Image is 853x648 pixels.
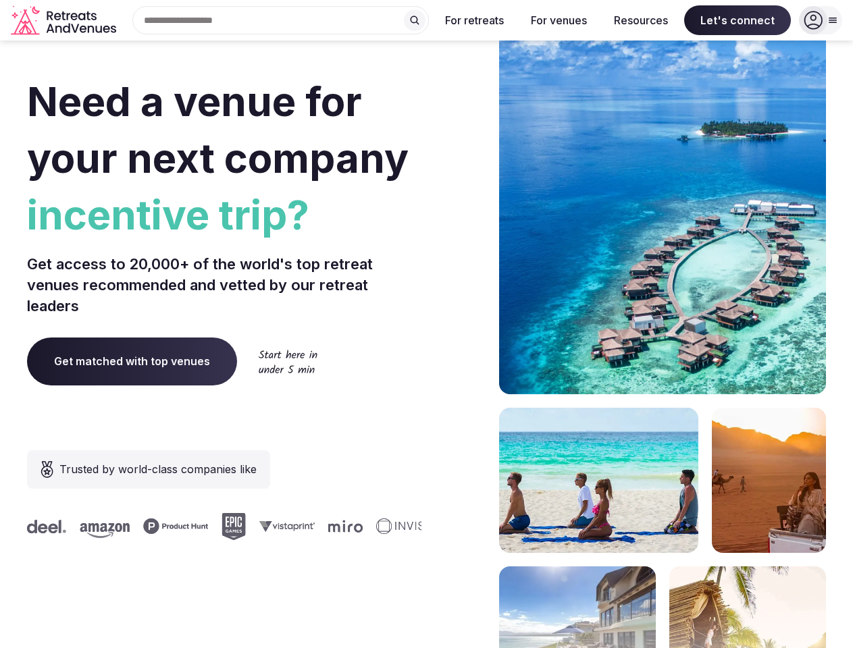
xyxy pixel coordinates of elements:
img: woman sitting in back of truck with camels [712,408,826,553]
p: Get access to 20,000+ of the world's top retreat venues recommended and vetted by our retreat lea... [27,254,421,316]
svg: Invisible company logo [375,518,449,535]
svg: Vistaprint company logo [258,520,313,532]
svg: Deel company logo [26,520,65,533]
button: Resources [603,5,679,35]
span: Trusted by world-class companies like [59,461,257,477]
svg: Miro company logo [327,520,361,533]
img: Start here in under 5 min [259,350,317,373]
img: yoga on tropical beach [499,408,698,553]
svg: Retreats and Venues company logo [11,5,119,36]
span: Need a venue for your next company [27,77,409,182]
a: Get matched with top venues [27,337,237,385]
span: incentive trip? [27,186,421,243]
button: For retreats [434,5,515,35]
button: For venues [520,5,598,35]
svg: Epic Games company logo [220,513,244,540]
span: Let's connect [684,5,791,35]
a: Visit the homepage [11,5,119,36]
